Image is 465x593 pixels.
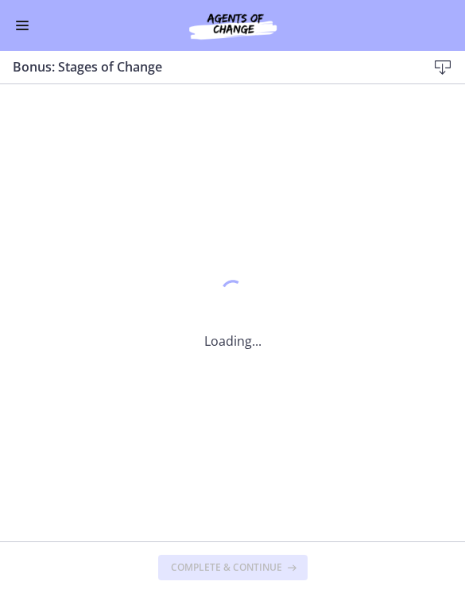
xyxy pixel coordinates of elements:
button: Enable menu [13,16,32,35]
p: Loading... [204,331,262,351]
div: 1 [204,276,262,312]
img: Agents of Change [153,10,312,41]
span: Complete & continue [171,561,282,574]
button: Complete & continue [158,555,308,580]
h3: Bonus: Stages of Change [13,57,401,76]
